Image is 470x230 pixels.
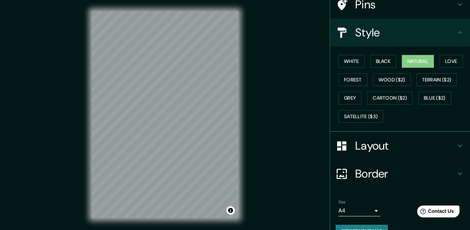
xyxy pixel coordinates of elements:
div: A4 [338,205,380,216]
button: White [338,55,365,68]
button: Toggle attribution [226,206,235,215]
button: Cartoon ($2) [367,92,413,105]
label: Size [338,199,346,205]
button: Blue ($2) [418,92,451,105]
button: Wood ($2) [373,73,411,86]
button: Natural [402,55,434,68]
button: Satellite ($3) [338,110,383,123]
h4: Style [355,26,456,39]
div: Layout [330,132,470,160]
button: Grey [338,92,362,105]
canvas: Map [92,11,238,218]
button: Black [370,55,397,68]
button: Terrain ($2) [416,73,457,86]
h4: Layout [355,139,456,153]
div: Style [330,19,470,46]
div: Border [330,160,470,188]
button: Love [440,55,463,68]
h4: Border [355,167,456,181]
iframe: Help widget launcher [408,203,462,222]
button: Forest [338,73,367,86]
